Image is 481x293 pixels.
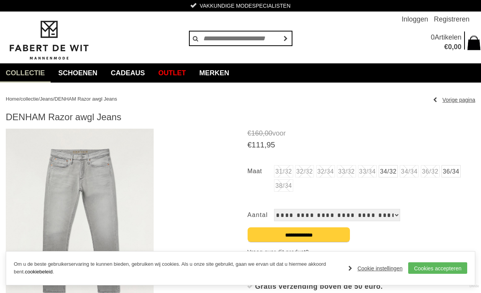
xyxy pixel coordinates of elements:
a: Jeans [40,96,53,102]
span: , [263,129,264,137]
a: Cookie instellingen [348,263,403,274]
span: / [38,96,40,102]
span: € [247,141,251,149]
a: Schoenen [53,63,103,83]
a: Merken [194,63,235,83]
label: Aantal [247,209,274,221]
span: 0 [431,33,435,41]
span: 00 [454,43,461,51]
span: € [247,129,251,137]
ul: Maat [247,165,475,194]
span: 111 [252,141,264,149]
a: cookiebeleid [25,269,53,275]
span: 00 [265,129,273,137]
a: Vraag over dit product? [247,246,309,258]
a: Registreren [434,12,470,27]
a: DENHAM Razor awgl Jeans [54,96,117,102]
div: Gratis verzending boven de 50 euro. [255,281,475,292]
span: 0 [448,43,452,51]
img: Fabert de Wit [6,20,92,61]
a: collectie [20,96,38,102]
a: Vorige pagina [433,94,475,106]
a: Cadeaus [105,63,151,83]
span: 160 [251,129,263,137]
a: Outlet [153,63,192,83]
span: 95 [266,141,275,149]
a: 36/34 [442,165,460,177]
span: voor [247,129,475,138]
span: / [19,96,21,102]
span: , [264,141,267,149]
a: Inloggen [402,12,428,27]
p: Om u de beste gebruikerservaring te kunnen bieden, gebruiken wij cookies. Als u onze site gebruik... [14,260,341,276]
h1: DENHAM Razor awgl Jeans [6,111,475,123]
span: / [53,96,55,102]
span: , [452,43,454,51]
a: Cookies accepteren [408,262,467,274]
a: Home [6,96,19,102]
a: 34/32 [379,165,397,177]
span: € [444,43,448,51]
span: Artikelen [435,33,461,41]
